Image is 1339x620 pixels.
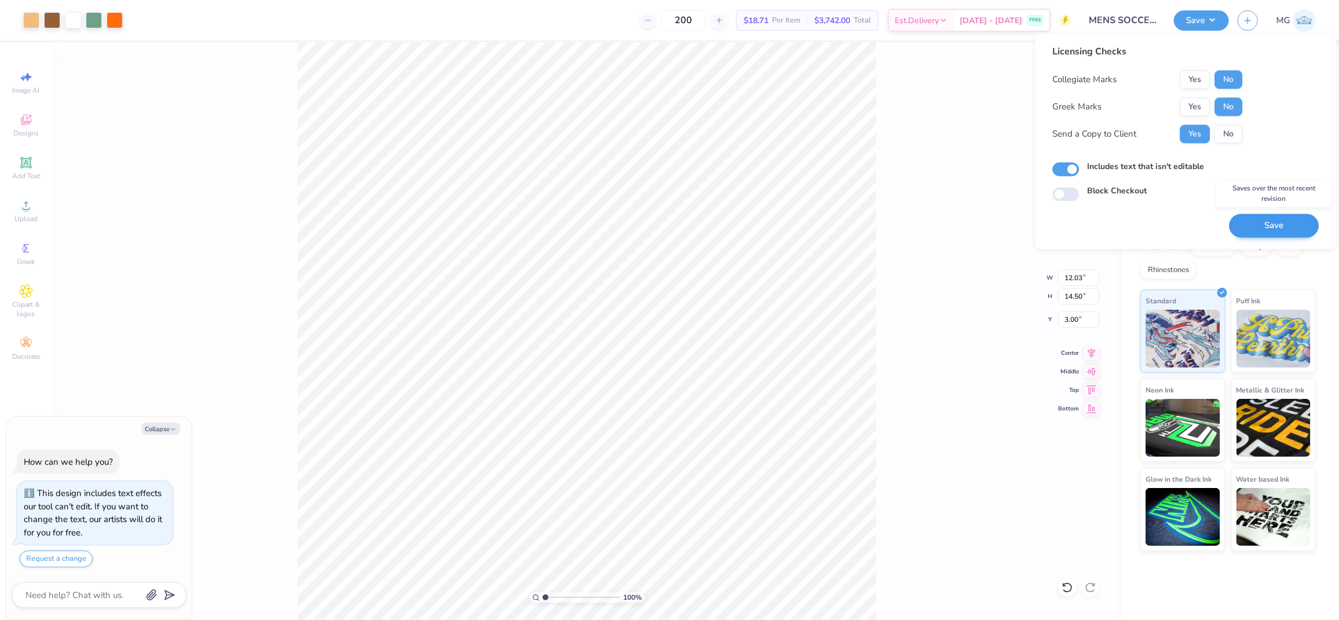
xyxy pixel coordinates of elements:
[1180,125,1210,144] button: Yes
[24,456,113,468] div: How can we help you?
[1053,73,1117,86] div: Collegiate Marks
[1174,10,1229,31] button: Save
[1053,100,1102,113] div: Greek Marks
[814,14,850,27] span: $3,742.00
[1180,98,1210,116] button: Yes
[1058,368,1079,376] span: Middle
[1276,9,1316,32] a: MG
[1146,488,1220,546] img: Glow in the Dark Ink
[1215,98,1243,116] button: No
[14,214,38,223] span: Upload
[1053,45,1243,59] div: Licensing Checks
[1236,295,1261,307] span: Puff Ink
[6,300,46,318] span: Clipart & logos
[1236,310,1311,368] img: Puff Ink
[1140,262,1197,279] div: Rhinestones
[1236,384,1305,396] span: Metallic & Glitter Ink
[1029,16,1041,24] span: FREE
[1215,71,1243,89] button: No
[20,551,93,567] button: Request a change
[1146,310,1220,368] img: Standard
[1088,185,1147,197] label: Block Checkout
[17,257,35,266] span: Greek
[895,14,939,27] span: Est. Delivery
[1058,349,1079,357] span: Center
[960,14,1022,27] span: [DATE] - [DATE]
[624,592,642,603] span: 100 %
[1058,405,1079,413] span: Bottom
[141,423,180,435] button: Collapse
[1230,214,1319,238] button: Save
[13,129,39,138] span: Designs
[1293,9,1316,32] img: Mary Grace
[661,10,706,31] input: – –
[1146,473,1212,485] span: Glow in the Dark Ink
[1216,181,1332,207] div: Saves over the most recent revision
[1058,386,1079,394] span: Top
[1236,488,1311,546] img: Water based Ink
[1146,399,1220,457] img: Neon Ink
[1180,71,1210,89] button: Yes
[1088,161,1205,173] label: Includes text that isn't editable
[1215,125,1243,144] button: No
[1146,384,1174,396] span: Neon Ink
[1146,295,1176,307] span: Standard
[1053,127,1137,141] div: Send a Copy to Client
[24,487,162,538] div: This design includes text effects our tool can't edit. If you want to change the text, our artist...
[1080,9,1165,32] input: Untitled Design
[772,14,800,27] span: Per Item
[1236,473,1290,485] span: Water based Ink
[1236,399,1311,457] img: Metallic & Glitter Ink
[13,86,40,95] span: Image AI
[1276,14,1290,27] span: MG
[12,352,40,361] span: Decorate
[854,14,871,27] span: Total
[12,171,40,181] span: Add Text
[744,14,769,27] span: $18.71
